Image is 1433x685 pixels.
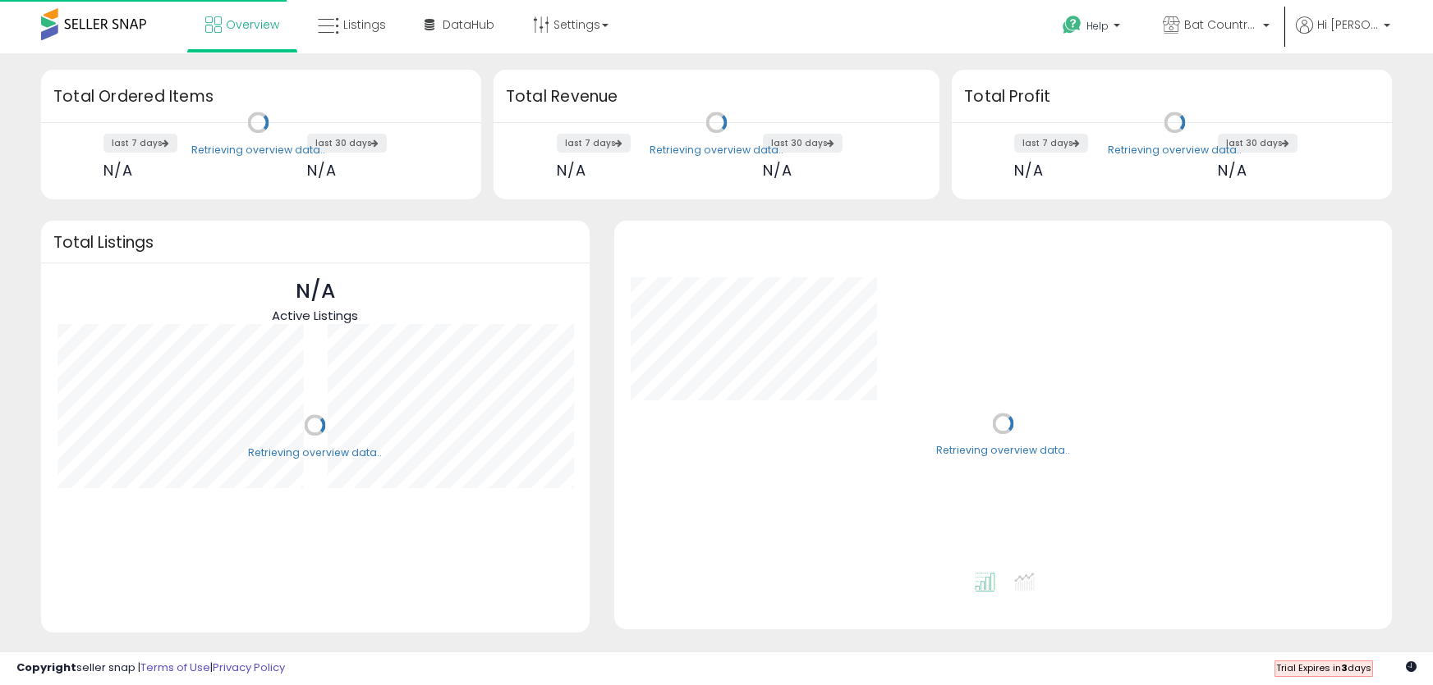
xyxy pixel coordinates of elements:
a: Terms of Use [140,660,210,675]
span: Bat Country Books [1184,16,1258,33]
div: Retrieving overview data.. [936,444,1070,459]
b: 3 [1341,661,1348,674]
a: Help [1049,2,1137,53]
a: Privacy Policy [213,660,285,675]
div: Retrieving overview data.. [1108,143,1242,158]
a: Hi [PERSON_NAME] [1296,16,1390,53]
span: Trial Expires in days [1276,661,1371,674]
span: Overview [226,16,279,33]
span: Listings [343,16,386,33]
span: Help [1086,19,1109,33]
div: Retrieving overview data.. [650,143,783,158]
strong: Copyright [16,660,76,675]
div: seller snap | | [16,660,285,676]
span: Hi [PERSON_NAME] [1317,16,1379,33]
div: Retrieving overview data.. [191,143,325,158]
div: Retrieving overview data.. [248,445,382,460]
i: Get Help [1062,15,1082,35]
span: DataHub [443,16,494,33]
